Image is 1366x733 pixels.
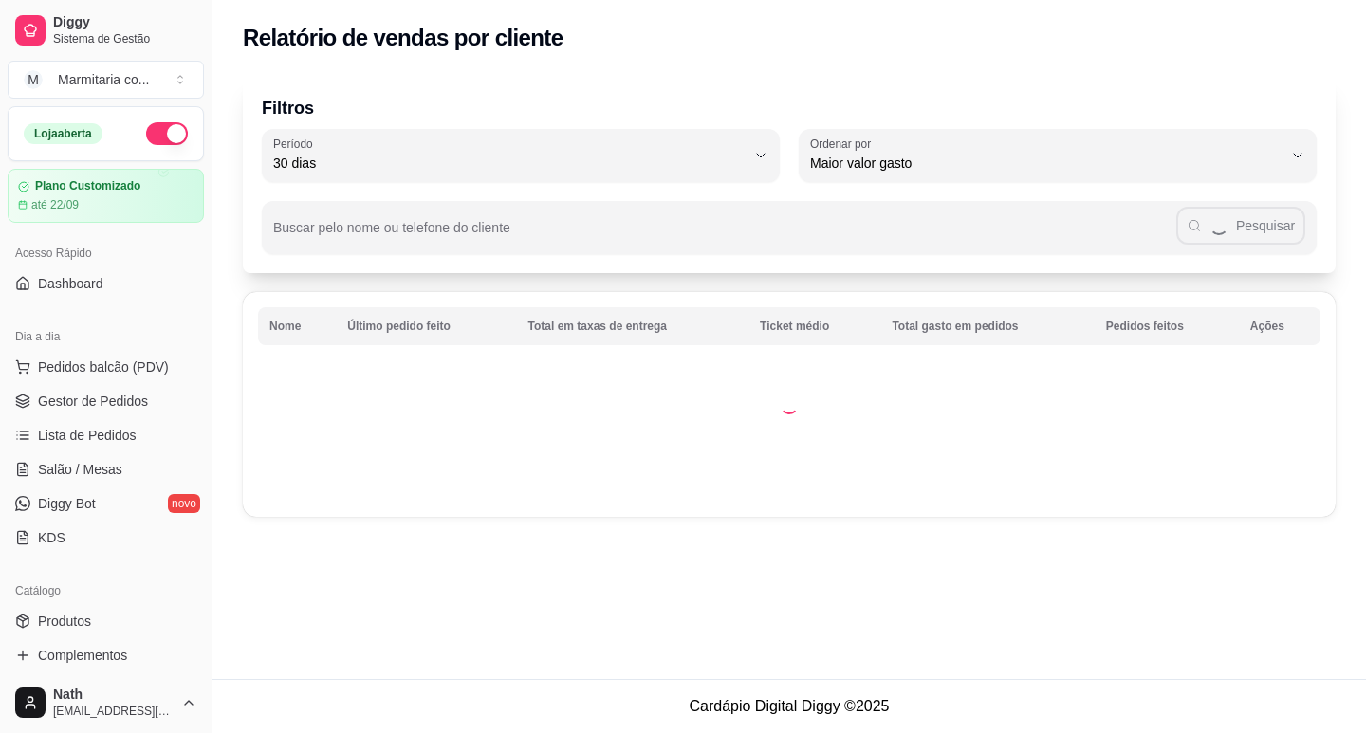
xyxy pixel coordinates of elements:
[38,612,91,631] span: Produtos
[799,129,1317,182] button: Ordenar porMaior valor gasto
[8,488,204,519] a: Diggy Botnovo
[8,606,204,636] a: Produtos
[38,426,137,445] span: Lista de Pedidos
[8,420,204,450] a: Lista de Pedidos
[38,528,65,547] span: KDS
[58,70,149,89] div: Marmitaria co ...
[38,392,148,411] span: Gestor de Pedidos
[273,136,319,152] label: Período
[38,460,122,479] span: Salão / Mesas
[35,179,140,193] article: Plano Customizado
[8,169,204,223] a: Plano Customizadoaté 22/09
[38,274,103,293] span: Dashboard
[53,14,196,31] span: Diggy
[53,31,196,46] span: Sistema de Gestão
[8,680,204,725] button: Nath[EMAIL_ADDRESS][DOMAIN_NAME]
[8,8,204,53] a: DiggySistema de Gestão
[273,154,746,173] span: 30 dias
[262,95,1317,121] p: Filtros
[38,494,96,513] span: Diggy Bot
[53,687,174,704] span: Nath
[810,136,877,152] label: Ordenar por
[212,679,1366,733] footer: Cardápio Digital Diggy © 2025
[24,123,102,144] div: Loja aberta
[31,197,79,212] article: até 22/09
[8,61,204,99] button: Select a team
[243,23,563,53] h2: Relatório de vendas por cliente
[53,704,174,719] span: [EMAIL_ADDRESS][DOMAIN_NAME]
[8,640,204,670] a: Complementos
[273,226,1176,245] input: Buscar pelo nome ou telefone do cliente
[8,352,204,382] button: Pedidos balcão (PDV)
[38,646,127,665] span: Complementos
[24,70,43,89] span: M
[8,321,204,352] div: Dia a dia
[810,154,1283,173] span: Maior valor gasto
[8,576,204,606] div: Catálogo
[780,395,799,414] div: Loading
[262,129,780,182] button: Período30 dias
[8,386,204,416] a: Gestor de Pedidos
[8,268,204,299] a: Dashboard
[38,357,169,376] span: Pedidos balcão (PDV)
[8,238,204,268] div: Acesso Rápido
[8,454,204,485] a: Salão / Mesas
[146,122,188,145] button: Alterar Status
[8,522,204,553] a: KDS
